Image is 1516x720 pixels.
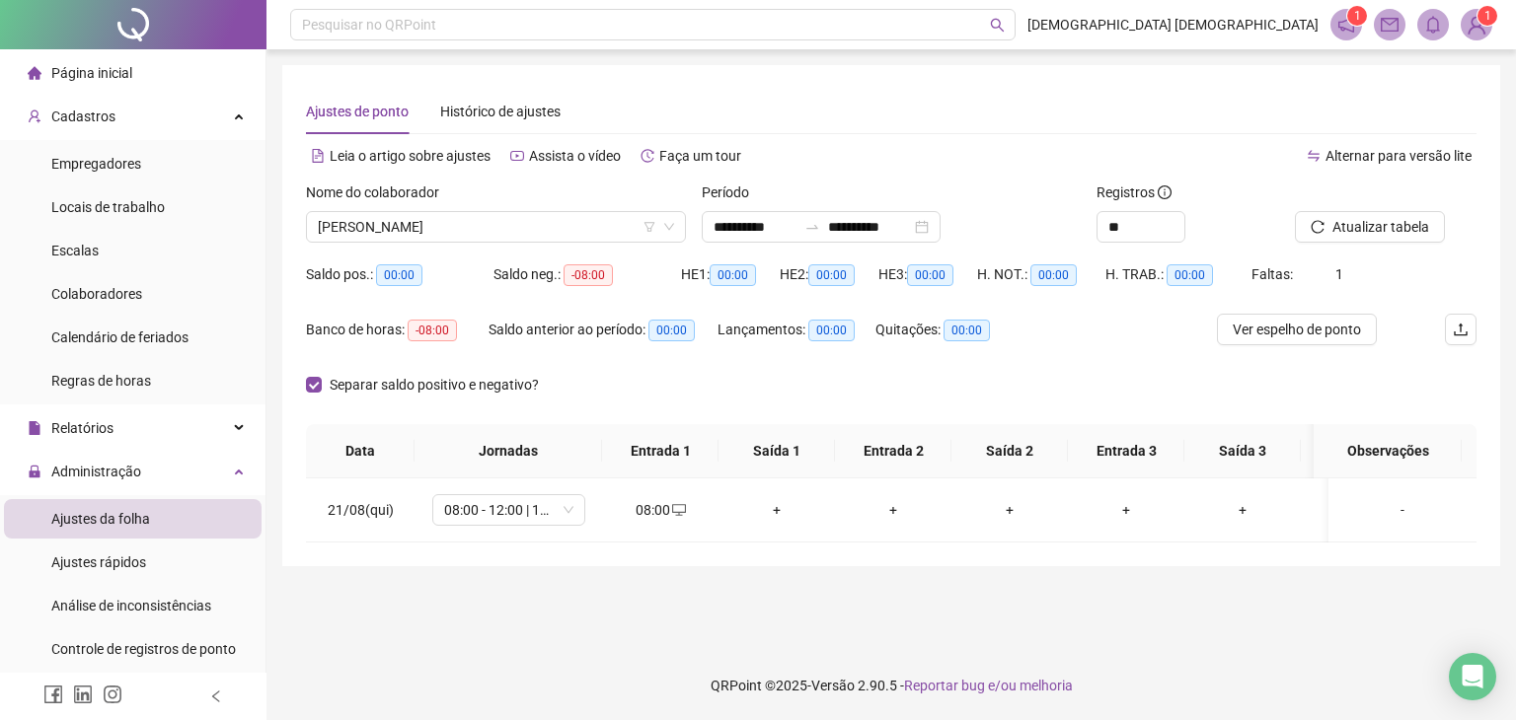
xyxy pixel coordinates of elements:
[1449,653,1496,700] div: Open Intercom Messenger
[489,319,718,341] div: Saldo anterior ao período:
[1332,216,1429,238] span: Atualizar tabela
[51,329,189,345] span: Calendário de feriados
[967,499,1052,521] div: +
[529,148,621,164] span: Assista o vídeo
[1335,266,1343,282] span: 1
[670,503,686,517] span: desktop
[878,263,977,286] div: HE 3:
[493,263,681,286] div: Saldo neg.:
[51,511,150,527] span: Ajustes da folha
[266,651,1516,720] footer: QRPoint © 2025 - 2.90.5 -
[1251,266,1296,282] span: Faltas:
[851,499,936,521] div: +
[103,684,122,704] span: instagram
[734,499,819,521] div: +
[944,320,990,341] span: 00:00
[835,424,951,478] th: Entrada 2
[51,199,165,215] span: Locais de trabalho
[1158,185,1172,199] span: info-circle
[1317,499,1402,521] div: +
[907,264,953,286] span: 00:00
[51,641,236,657] span: Controle de registros de ponto
[1301,424,1417,478] th: Entrada 4
[1295,211,1445,243] button: Atualizar tabela
[702,181,762,203] label: Período
[1381,16,1399,34] span: mail
[1200,499,1285,521] div: +
[1027,14,1319,36] span: [DEMOGRAPHIC_DATA] [DEMOGRAPHIC_DATA]
[510,149,524,163] span: youtube
[1354,9,1361,23] span: 1
[51,420,114,436] span: Relatórios
[306,181,452,203] label: Nome do colaborador
[51,286,142,302] span: Colaboradores
[51,65,132,81] span: Página inicial
[322,374,547,396] span: Separar saldo positivo e negativo?
[804,219,820,235] span: swap-right
[718,319,875,341] div: Lançamentos:
[811,678,855,693] span: Versão
[1311,220,1325,234] span: reload
[1097,181,1172,203] span: Registros
[1424,16,1442,34] span: bell
[51,108,115,124] span: Cadastros
[28,66,41,80] span: home
[719,424,835,478] th: Saída 1
[1453,322,1469,337] span: upload
[73,684,93,704] span: linkedin
[328,502,394,518] span: 21/08(qui)
[681,263,780,286] div: HE 1:
[564,264,613,286] span: -08:00
[440,104,561,119] span: Histórico de ajustes
[990,18,1005,33] span: search
[780,263,878,286] div: HE 2:
[1105,263,1251,286] div: H. TRAB.:
[43,684,63,704] span: facebook
[641,149,654,163] span: history
[602,424,719,478] th: Entrada 1
[808,320,855,341] span: 00:00
[330,148,491,164] span: Leia o artigo sobre ajustes
[51,243,99,258] span: Escalas
[209,689,223,703] span: left
[311,149,325,163] span: file-text
[663,221,675,233] span: down
[306,104,409,119] span: Ajustes de ponto
[306,319,489,341] div: Banco de horas:
[1344,499,1461,521] div: -
[875,319,1022,341] div: Quitações:
[51,464,141,479] span: Administração
[51,156,141,172] span: Empregadores
[1030,264,1077,286] span: 00:00
[28,465,41,478] span: lock
[1347,6,1367,26] sup: 1
[1084,499,1169,521] div: +
[408,320,457,341] span: -08:00
[1068,424,1184,478] th: Entrada 3
[1478,6,1497,26] sup: Atualize o seu contato no menu Meus Dados
[904,678,1073,693] span: Reportar bug e/ou melhoria
[659,148,741,164] span: Faça um tour
[1329,440,1446,462] span: Observações
[804,219,820,235] span: to
[28,109,41,123] span: user-add
[444,495,573,525] span: 08:00 - 12:00 | 13:00 - 17:00
[51,554,146,570] span: Ajustes rápidos
[1167,264,1213,286] span: 00:00
[306,263,493,286] div: Saldo pos.:
[1217,314,1377,345] button: Ver espelho de ponto
[1462,10,1491,39] img: 83511
[808,264,855,286] span: 00:00
[644,221,655,233] span: filter
[977,263,1105,286] div: H. NOT.:
[51,373,151,389] span: Regras de horas
[376,264,422,286] span: 00:00
[318,212,674,242] span: WELLES GUIMARÃES SANTOS
[1314,424,1462,478] th: Observações
[618,499,703,521] div: 08:00
[28,421,41,435] span: file
[1233,319,1361,340] span: Ver espelho de ponto
[951,424,1068,478] th: Saída 2
[51,598,211,613] span: Análise de inconsistências
[710,264,756,286] span: 00:00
